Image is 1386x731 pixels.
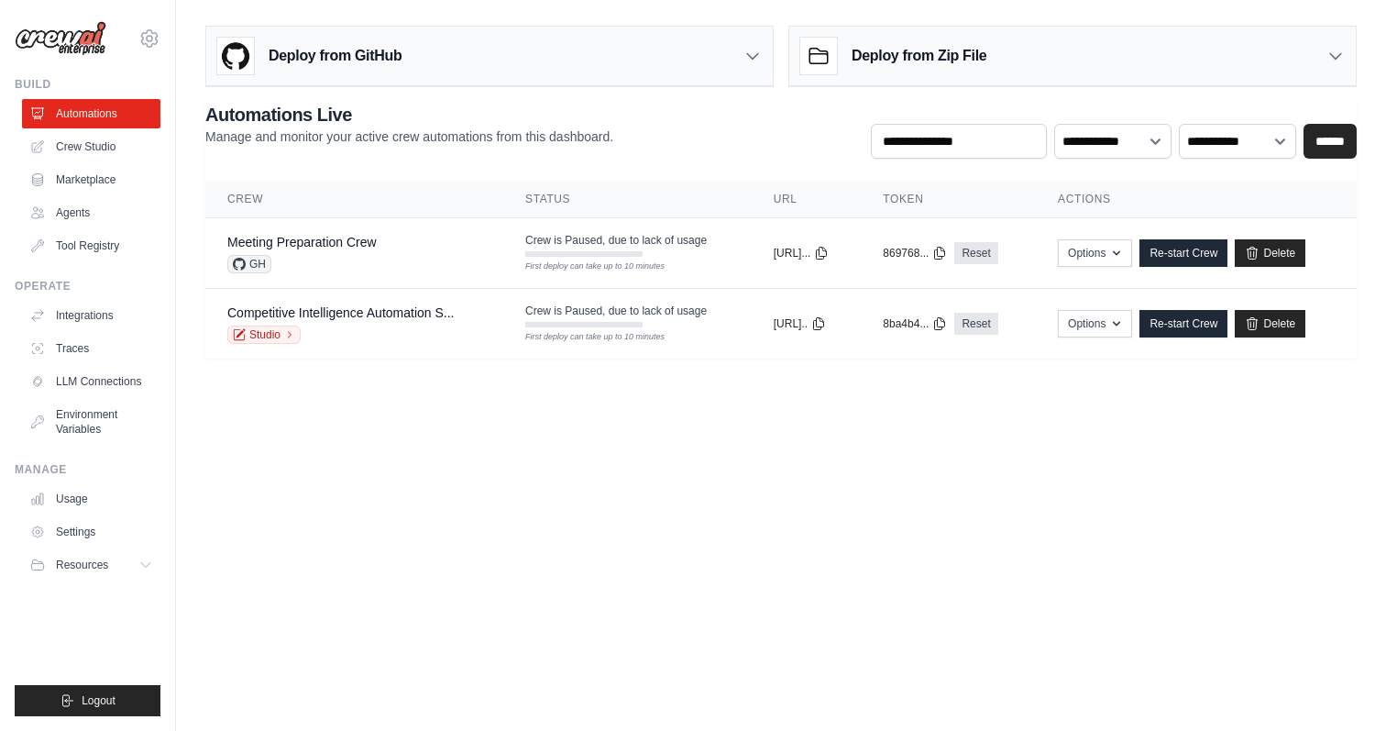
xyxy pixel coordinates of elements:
[82,693,115,708] span: Logout
[525,260,643,273] div: First deploy can take up to 10 minutes
[525,233,707,248] span: Crew is Paused, due to lack of usage
[22,334,160,363] a: Traces
[883,316,947,331] button: 8ba4b4...
[22,198,160,227] a: Agents
[22,231,160,260] a: Tool Registry
[22,367,160,396] a: LLM Connections
[217,38,254,74] img: GitHub Logo
[205,127,613,146] p: Manage and monitor your active crew automations from this dashboard.
[227,305,454,320] a: Competitive Intelligence Automation S...
[1294,643,1386,731] div: Vestlusvidin
[22,517,160,547] a: Settings
[22,550,160,580] button: Resources
[22,165,160,194] a: Marketplace
[15,279,160,294] div: Operate
[1235,239,1305,267] a: Delete
[22,301,160,330] a: Integrations
[269,45,401,67] h3: Deploy from GitHub
[883,246,947,260] button: 869768...
[227,255,271,273] span: GH
[227,326,301,344] a: Studio
[205,181,503,218] th: Crew
[22,400,160,444] a: Environment Variables
[954,313,997,335] a: Reset
[1139,239,1227,267] a: Re-start Crew
[56,558,108,572] span: Resources
[503,181,752,218] th: Status
[22,484,160,514] a: Usage
[861,181,1036,218] th: Token
[15,685,160,716] button: Logout
[205,102,613,127] h2: Automations Live
[1294,643,1386,731] iframe: Chat Widget
[22,132,160,161] a: Crew Studio
[1058,310,1132,338] button: Options
[852,45,986,67] h3: Deploy from Zip File
[1139,310,1227,338] a: Re-start Crew
[15,462,160,477] div: Manage
[22,99,160,128] a: Automations
[752,181,862,218] th: URL
[15,21,106,56] img: Logo
[525,331,643,344] div: First deploy can take up to 10 minutes
[1235,310,1305,338] a: Delete
[15,77,160,92] div: Build
[1058,239,1132,267] button: Options
[525,304,707,318] span: Crew is Paused, due to lack of usage
[227,235,377,249] a: Meeting Preparation Crew
[1036,181,1357,218] th: Actions
[954,242,997,264] a: Reset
